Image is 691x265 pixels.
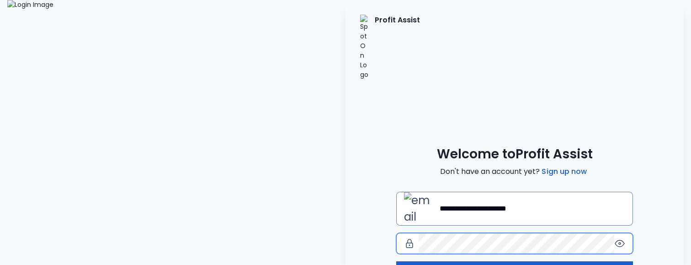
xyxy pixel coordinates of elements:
[437,146,593,162] span: Welcome to Profit Assist
[375,15,420,80] p: Profit Assist
[540,166,589,177] a: Sign up now
[404,192,436,225] img: email
[360,15,369,80] img: SpotOn Logo
[440,166,589,177] span: Don't have an account yet?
